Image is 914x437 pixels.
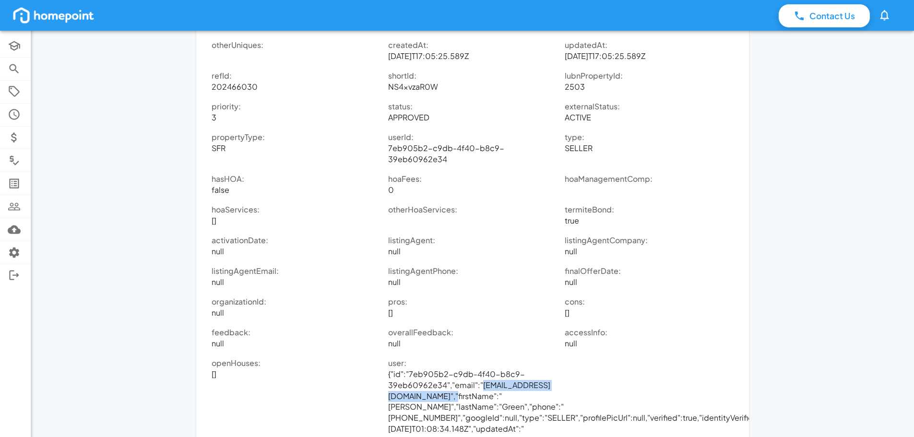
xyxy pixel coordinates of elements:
p: null [212,277,380,288]
h6: organizationId : [212,295,380,307]
h6: listingAgentEmail : [212,265,380,277]
h6: pros : [388,295,557,307]
h6: cons : [565,295,734,307]
h6: otherHoaServices : [388,203,557,215]
h6: feedback : [212,326,380,338]
p: null [388,277,557,288]
p: true [565,215,734,226]
p: null [212,338,380,349]
h6: lubnPropertyId : [565,70,734,82]
p: 3 [212,112,380,123]
h6: refId : [212,70,380,82]
h6: user : [388,357,557,369]
p: [] [212,215,380,226]
p: [DATE]T17:05:25.589Z [565,51,734,62]
img: homepoint_logo_white.png [12,6,95,25]
p: null [565,338,734,349]
p: null [212,307,380,319]
h6: termiteBond : [565,203,734,215]
p: [] [565,307,734,319]
h6: status : [388,100,557,112]
h6: listingAgentPhone : [388,265,557,277]
h6: updatedAt : [565,39,734,51]
p: NS4xvzaR0W [388,82,557,93]
p: APPROVED [388,112,557,123]
h6: shortId : [388,70,557,82]
h6: createdAt : [388,39,557,51]
p: null [388,246,557,257]
h6: listingAgent : [388,234,557,246]
h6: overallFeedback : [388,326,557,338]
p: 202466030 [212,82,380,93]
p: null [565,277,734,288]
h6: externalStatus : [565,100,734,112]
h6: hoaManagementComp : [565,173,734,185]
h6: hasHOA : [212,173,380,185]
p: null [565,246,734,257]
h6: finalOfferDate : [565,265,734,277]
p: null [388,338,557,349]
p: 2503 [565,82,734,93]
h6: hoaFees : [388,173,557,185]
h6: type : [565,131,734,143]
p: Contact Us [809,10,855,22]
h6: activationDate : [212,234,380,246]
p: SELLER [565,143,734,154]
h6: priority : [212,100,380,112]
h6: hoaServices : [212,203,380,215]
h6: propertyType : [212,131,380,143]
p: [] [212,369,380,380]
h6: listingAgentCompany : [565,234,734,246]
p: null [212,246,380,257]
p: 0 [388,185,557,196]
h6: userId : [388,131,557,143]
p: [] [388,307,557,319]
p: 7eb905b2-c9db-4f40-b8c9-39eb60962e34 [388,143,557,165]
p: SFR [212,143,380,154]
p: false [212,185,380,196]
p: ACTIVE [565,112,734,123]
h6: openHouses : [212,357,380,369]
h6: accessInfo : [565,326,734,338]
h6: otherUniques : [212,39,380,51]
p: [DATE]T17:05:25.589Z [388,51,557,62]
